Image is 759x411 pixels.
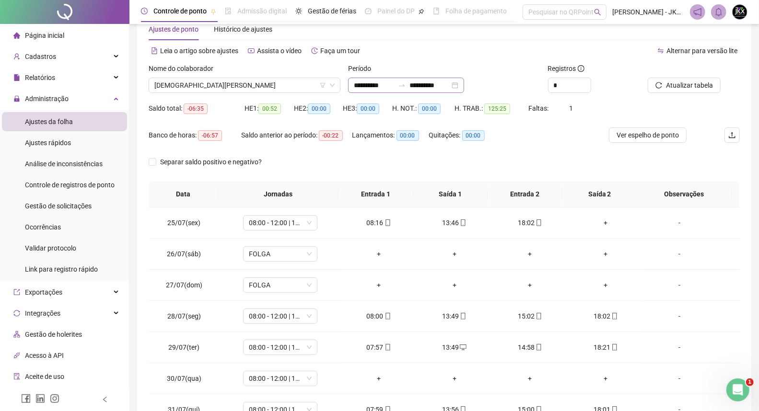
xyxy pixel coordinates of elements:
span: Folha de pagamento [445,7,507,15]
span: 00:00 [308,103,330,114]
span: 08:00 - 12:00 | 13:12 - 18:00 [249,216,312,230]
span: 1 [569,104,573,112]
span: 29/07(ter) [168,343,199,351]
span: dashboard [365,8,372,14]
span: 26/07(sáb) [167,250,201,258]
iframe: Intercom live chat [726,378,749,401]
span: -06:57 [198,130,222,141]
img: 87652 [733,5,747,19]
span: mobile [384,219,391,226]
div: - [651,373,708,384]
div: - [651,217,708,228]
span: Leia o artigo sobre ajustes [160,47,238,55]
span: bell [714,8,723,16]
span: 08:00 - 12:00 | 13:12 - 18:00 [249,340,312,354]
div: 08:00 [349,311,409,321]
th: Entrada 2 [488,181,562,207]
span: mobile [610,313,618,320]
div: + [349,249,409,259]
span: file [13,74,20,81]
span: Exportações [25,288,62,296]
span: 00:00 [397,130,419,141]
span: Admissão digital [237,7,287,15]
span: Atualizar tabela [666,80,713,91]
span: Validar protocolo [25,244,76,252]
span: Ajustes da folha [25,118,73,126]
div: H. TRAB.: [455,103,528,114]
span: Página inicial [25,32,64,39]
div: + [349,373,409,384]
span: Ajustes rápidos [25,139,71,147]
span: Link para registro rápido [25,265,98,273]
th: Saída 1 [413,181,488,207]
span: home [13,32,20,39]
div: + [576,249,636,259]
label: Período [348,63,377,74]
span: to [398,81,406,89]
span: facebook [21,394,31,403]
div: + [576,373,636,384]
div: 18:02 [500,217,560,228]
span: mobile [610,344,618,351]
span: 08:00 - 12:00 | 13:12 - 18:00 [249,371,312,386]
div: Saldo total: [149,103,245,114]
span: info-circle [578,65,584,72]
th: Observações [637,181,732,207]
span: audit [13,373,20,380]
span: Cristiane Felizaldo Pinto [154,78,335,92]
span: mobile [459,313,467,320]
div: + [424,249,485,259]
span: sync [13,310,20,317]
span: Aceite de uso [25,373,64,380]
span: 27/07(dom) [166,281,202,289]
div: - [651,249,708,259]
span: Assista o vídeo [257,47,302,55]
label: Nome do colaborador [149,63,220,74]
span: sun [295,8,302,14]
button: Atualizar tabela [648,78,721,93]
span: Gestão de holerites [25,331,82,338]
span: linkedin [35,394,45,403]
span: file-text [151,47,158,54]
span: [PERSON_NAME] - JKX PRINT [612,7,684,17]
span: mobile [459,219,467,226]
span: mobile [384,313,391,320]
div: Banco de horas: [149,130,241,141]
span: Análise de inconsistências [25,160,103,168]
span: 1 [746,378,754,386]
span: -00:22 [319,130,343,141]
span: mobile [535,344,542,351]
span: export [13,289,20,296]
div: 15:02 [500,311,560,321]
th: Saída 2 [562,181,637,207]
div: + [424,280,485,290]
span: file-done [225,8,232,14]
span: 08:00 - 12:00 | 13:12 - 18:00 [249,309,312,323]
div: + [424,373,485,384]
button: Ver espelho de ponto [609,127,687,143]
span: 25/07(sex) [167,219,200,227]
span: Cadastros [25,53,56,60]
span: swap-right [398,81,406,89]
span: FOLGA [249,247,312,261]
div: Quitações: [429,130,503,141]
div: - [651,342,708,353]
span: Observações [644,189,724,199]
span: youtube [248,47,255,54]
span: Administração [25,95,69,103]
span: Registros [548,63,584,74]
span: down [329,82,335,88]
span: 00:00 [462,130,485,141]
span: FOLGA [249,278,312,292]
div: + [349,280,409,290]
span: book [433,8,440,14]
div: + [500,280,560,290]
div: Lançamentos: [352,130,429,141]
div: 07:57 [349,342,409,353]
span: Separar saldo positivo e negativo? [156,157,266,167]
th: Data [149,181,218,207]
span: reload [655,82,662,89]
div: - [651,280,708,290]
span: Relatórios [25,74,55,81]
span: 00:00 [357,103,379,114]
